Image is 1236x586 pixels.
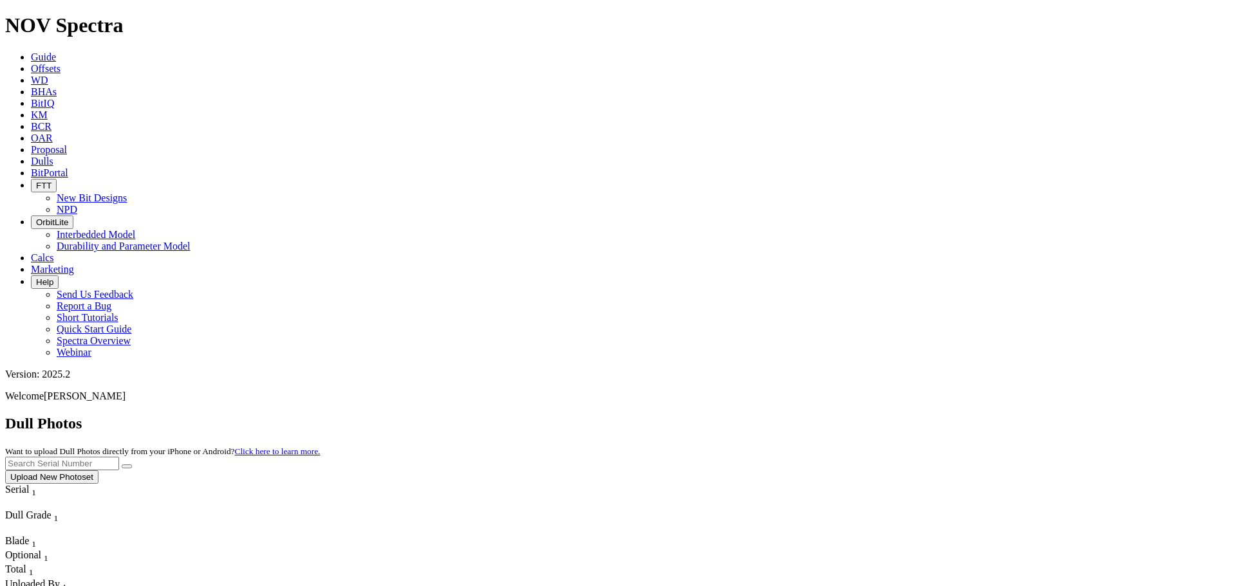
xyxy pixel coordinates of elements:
[5,535,50,549] div: Blade Sort None
[5,369,1231,380] div: Version: 2025.2
[5,563,50,578] div: Sort None
[5,446,320,456] small: Want to upload Dull Photos directly from your iPhone or Android?
[31,264,74,275] a: Marketing
[32,484,36,495] span: Sort None
[29,563,33,574] span: Sort None
[31,179,57,192] button: FTT
[5,563,50,578] div: Total Sort None
[31,167,68,178] a: BitPortal
[31,156,53,167] a: Dulls
[57,289,133,300] a: Send Us Feedback
[54,509,59,520] span: Sort None
[31,98,54,109] a: BitIQ
[32,488,36,497] sub: 1
[44,549,48,560] span: Sort None
[5,498,60,509] div: Column Menu
[5,509,51,520] span: Dull Grade
[36,181,51,190] span: FTT
[5,484,60,498] div: Serial Sort None
[31,63,61,74] a: Offsets
[57,229,135,240] a: Interbedded Model
[57,241,191,252] a: Durability and Parameter Model
[5,509,95,524] div: Dull Grade Sort None
[31,109,48,120] a: KM
[57,204,77,215] a: NPD
[31,75,48,86] a: WD
[5,549,50,563] div: Sort None
[44,553,48,563] sub: 1
[54,513,59,523] sub: 1
[5,390,1231,402] p: Welcome
[36,217,68,227] span: OrbitLite
[57,312,118,323] a: Short Tutorials
[32,539,36,549] sub: 1
[5,14,1231,37] h1: NOV Spectra
[36,277,53,287] span: Help
[5,484,29,495] span: Serial
[57,324,131,334] a: Quick Start Guide
[31,86,57,97] a: BHAs
[57,300,111,311] a: Report a Bug
[5,535,29,546] span: Blade
[32,535,36,546] span: Sort None
[5,484,60,509] div: Sort None
[5,535,50,549] div: Sort None
[5,509,95,535] div: Sort None
[5,563,26,574] span: Total
[31,252,54,263] a: Calcs
[5,470,98,484] button: Upload New Photoset
[235,446,321,456] a: Click here to learn more.
[31,144,67,155] a: Proposal
[5,415,1231,432] h2: Dull Photos
[44,390,126,401] span: [PERSON_NAME]
[31,215,73,229] button: OrbitLite
[31,133,53,143] a: OAR
[5,457,119,470] input: Search Serial Number
[57,192,127,203] a: New Bit Designs
[31,121,51,132] a: BCR
[31,275,59,289] button: Help
[57,335,131,346] a: Spectra Overview
[5,549,50,563] div: Optional Sort None
[5,549,41,560] span: Optional
[31,51,56,62] a: Guide
[5,524,95,535] div: Column Menu
[57,347,91,358] a: Webinar
[29,568,33,578] sub: 1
